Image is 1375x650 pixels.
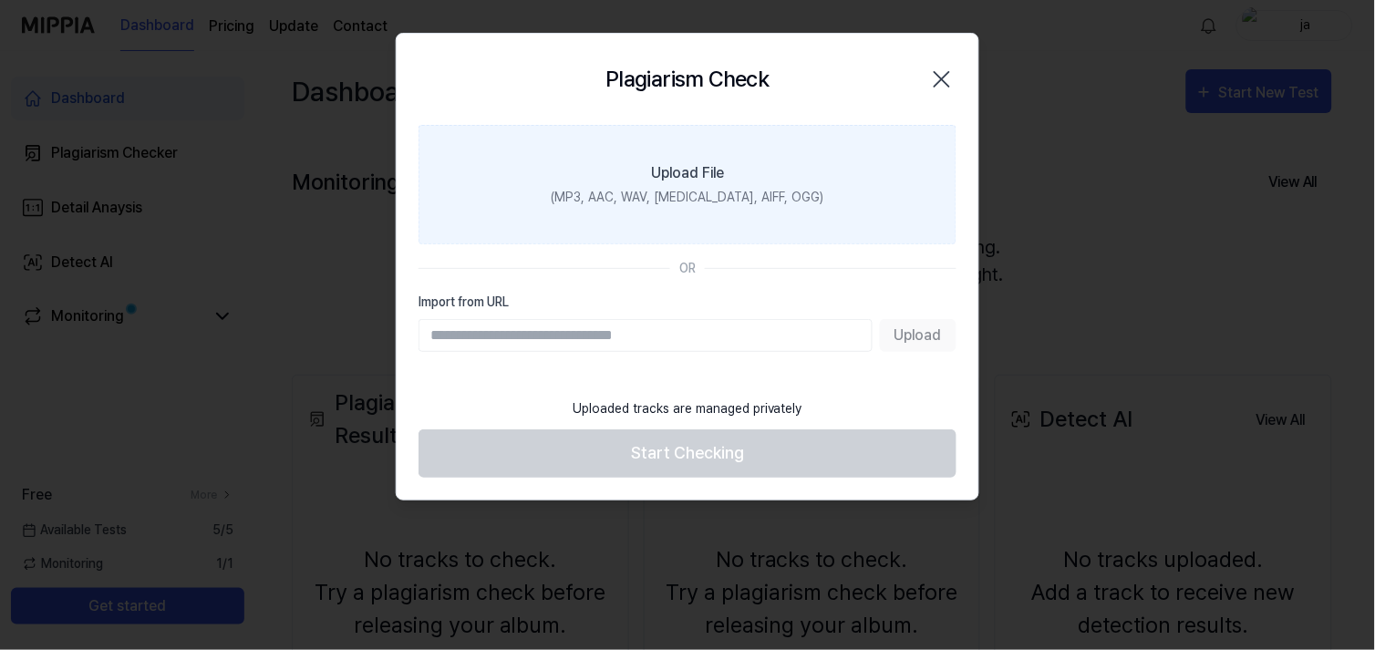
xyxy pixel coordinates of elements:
[552,188,824,207] div: (MP3, AAC, WAV, [MEDICAL_DATA], AIFF, OGG)
[419,293,956,312] label: Import from URL
[562,388,813,429] div: Uploaded tracks are managed privately
[651,162,724,184] div: Upload File
[679,259,696,278] div: OR
[605,63,769,96] h2: Plagiarism Check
